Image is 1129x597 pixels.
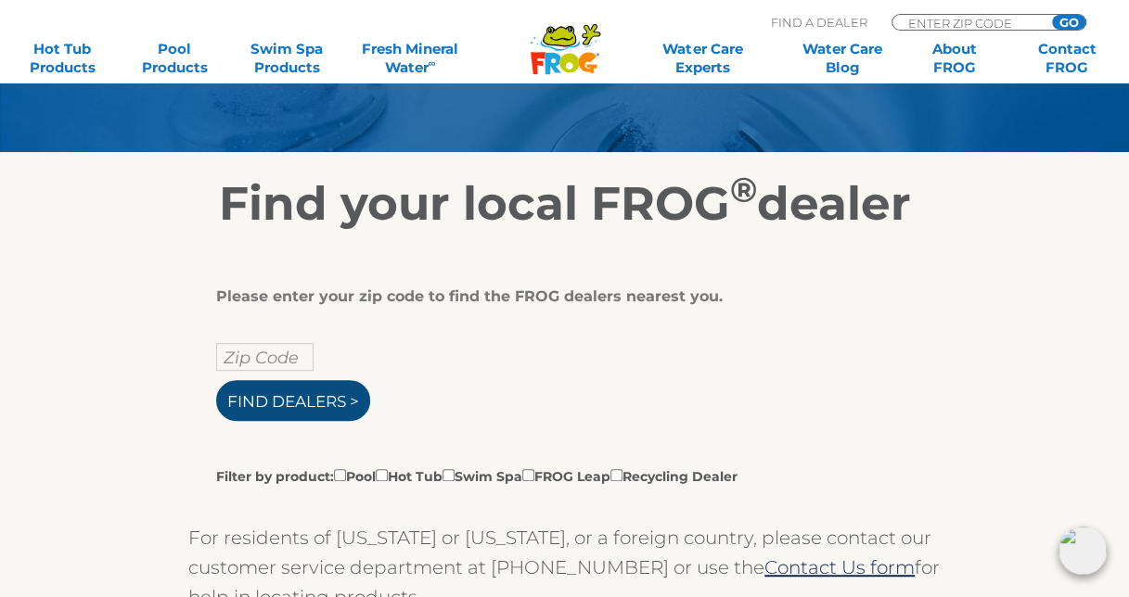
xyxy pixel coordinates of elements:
[443,469,455,481] input: Filter by product:PoolHot TubSwim SpaFROG LeapRecycling Dealer
[131,40,218,77] a: PoolProducts
[334,469,346,481] input: Filter by product:PoolHot TubSwim SpaFROG LeapRecycling Dealer
[764,556,915,578] a: Contact Us form
[1023,40,1110,77] a: ContactFROG
[429,57,436,70] sup: ∞
[376,469,388,481] input: Filter by product:PoolHot TubSwim SpaFROG LeapRecycling Dealer
[906,15,1032,31] input: Zip Code Form
[771,14,867,31] p: Find A Dealer
[243,40,330,77] a: Swim SpaProducts
[632,40,774,77] a: Water CareExperts
[1058,527,1107,575] img: openIcon
[216,380,370,421] input: Find Dealers >
[19,40,106,77] a: Hot TubProducts
[799,40,886,77] a: Water CareBlog
[216,465,738,486] label: Filter by product: Pool Hot Tub Swim Spa FROG Leap Recycling Dealer
[1052,15,1085,30] input: GO
[522,469,534,481] input: Filter by product:PoolHot TubSwim SpaFROG LeapRecycling Dealer
[730,169,757,210] sup: ®
[610,469,622,481] input: Filter by product:PoolHot TubSwim SpaFROG LeapRecycling Dealer
[911,40,998,77] a: AboutFROG
[355,40,465,77] a: Fresh MineralWater∞
[216,287,899,306] div: Please enter your zip code to find the FROG dealers nearest you.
